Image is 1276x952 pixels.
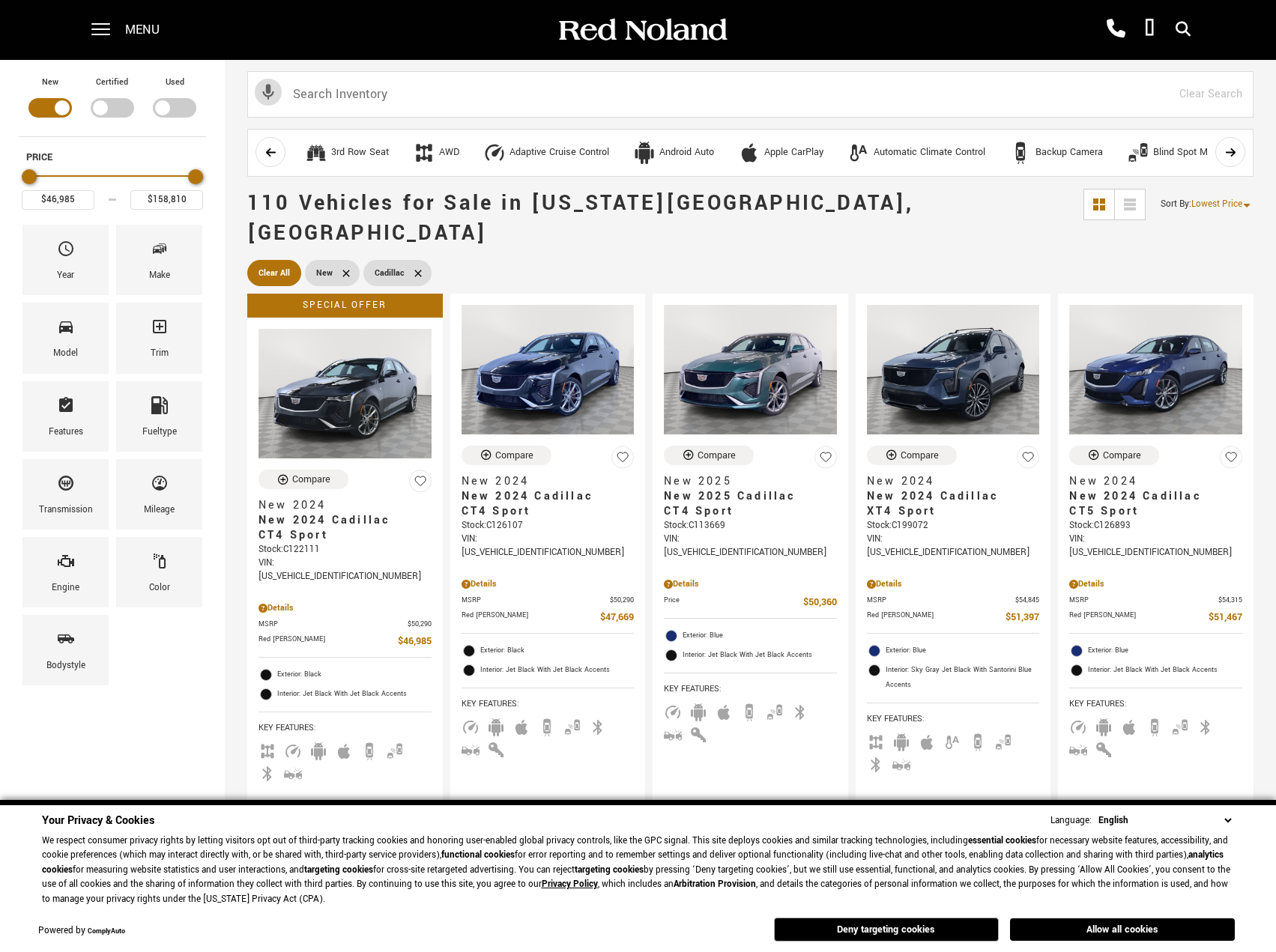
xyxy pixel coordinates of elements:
[1191,198,1242,210] span: Lowest Price
[1001,137,1111,169] button: Backup CameraBackup Camera
[439,146,459,160] div: AWD
[664,519,837,533] div: Stock : C113669
[774,918,999,942] button: Deny targeting cookies
[409,470,432,499] button: Save Vehicle
[116,537,202,607] div: ColorColor
[42,834,1235,907] p: We respect consumer privacy rights by letting visitors opt out of third-party tracking cookies an...
[664,305,837,434] img: 2025 Cadillac CT4 Sport
[462,474,635,519] a: New 2024New 2024 Cadillac CT4 Sport
[1220,446,1242,475] button: Save Vehicle
[814,446,837,475] button: Save Vehicle
[664,595,803,610] span: Price
[1103,449,1141,462] div: Compare
[664,727,682,739] span: Forward Collision Warning
[88,927,125,936] a: ComplyAuto
[512,720,530,731] span: Apple Car-Play
[886,663,1040,693] span: Interior: Sky Gray Jet Black With Santorini Blue Accents
[462,610,601,625] span: Red [PERSON_NAME]
[791,705,809,716] span: Bluetooth
[901,449,939,462] div: Compare
[144,502,175,518] div: Mileage
[664,474,837,519] a: New 2025New 2025 Cadillac CT4 Sport
[151,470,169,502] span: Mileage
[764,146,823,160] div: Apple CarPlay
[1017,446,1039,475] button: Save Vehicle
[715,705,733,716] span: Apple Car-Play
[247,294,443,318] div: Special Offer
[57,626,75,658] span: Bodystyle
[611,446,634,475] button: Save Vehicle
[462,446,551,465] button: Compare Vehicle
[116,381,202,452] div: FueltypeFueltype
[413,142,435,164] div: AWD
[575,864,644,876] strong: targeting cookies
[867,757,885,768] span: Bluetooth
[542,878,598,891] a: Privacy Policy
[53,345,78,362] div: Model
[42,849,1224,876] strong: analytics cookies
[1146,720,1164,731] span: Backup Camera
[918,735,936,746] span: Apple Car-Play
[258,543,432,557] div: Stock : C122111
[1088,663,1242,678] span: Interior: Jet Black With Jet Black Accents
[625,137,722,169] button: Android AutoAndroid Auto
[386,744,404,755] span: Blind Spot Monitor
[867,610,1040,625] a: Red [PERSON_NAME] $51,397
[375,264,405,282] span: Cadillac
[1069,577,1242,591] div: Pricing Details - New 2024 Cadillac CT5 Sport
[151,548,169,580] span: Color
[664,577,837,591] div: Pricing Details - New 2025 Cadillac CT4 Sport With Navigation
[480,643,635,658] span: Exterior: Black
[867,305,1040,434] img: 2024 Cadillac XT4 Sport
[1069,720,1087,731] span: Adaptive Cruise Control
[462,720,480,731] span: Adaptive Cruise Control
[847,142,870,164] div: Automatic Climate Control
[130,190,203,210] input: Maximum
[1069,696,1242,712] span: Key Features :
[462,610,635,625] a: Red [PERSON_NAME] $47,669
[1171,720,1189,731] span: Blind Spot Monitor
[151,236,169,267] span: Make
[57,470,75,502] span: Transmission
[462,742,480,754] span: Forward Collision Warning
[462,305,635,434] img: 2024 Cadillac CT4 Sport
[487,742,505,754] span: Keyless Entry
[297,137,397,169] button: 3rd Row Seat3rd Row Seat
[277,687,432,702] span: Interior: Jet Black With Jet Black Accents
[1069,595,1218,606] span: MSRP
[247,189,914,248] span: 110 Vehicles for Sale in [US_STATE][GEOGRAPHIC_DATA], [GEOGRAPHIC_DATA]
[698,449,736,462] div: Compare
[738,142,761,164] div: Apple CarPlay
[475,137,617,169] button: Adaptive Cruise ControlAdaptive Cruise Control
[22,225,109,295] div: YearYear
[258,329,432,458] img: 2024 Cadillac CT4 Sport
[1069,519,1242,533] div: Stock : C126893
[331,146,389,160] div: 3rd Row Seat
[1035,146,1103,160] div: Backup Camera
[462,489,623,519] span: New 2024 Cadillac CT4 Sport
[664,489,826,519] span: New 2025 Cadillac CT4 Sport
[462,474,623,489] span: New 2024
[1050,816,1092,825] div: Language:
[1120,720,1138,731] span: Apple Car-Play
[57,267,74,284] div: Year
[22,381,109,452] div: FeaturesFeatures
[683,648,837,663] span: Interior: Jet Black With Jet Black Accents
[1153,146,1232,160] div: Blind Spot Monitor
[867,489,1029,519] span: New 2024 Cadillac XT4 Sport
[1069,533,1242,560] div: VIN: [US_VEHICLE_IDENTIFICATION_NUMBER]
[943,735,961,746] span: Auto Climate Control
[664,446,754,465] button: Compare Vehicle
[309,744,327,755] span: Android Auto
[258,498,432,543] a: New 2024New 2024 Cadillac CT4 Sport
[149,267,170,284] div: Make
[867,474,1029,489] span: New 2024
[1069,446,1159,465] button: Compare Vehicle
[38,927,125,936] div: Powered by
[1218,595,1242,606] span: $54,315
[398,634,432,649] span: $46,985
[22,164,203,210] div: Price
[867,735,885,746] span: AWD
[57,548,75,580] span: Engine
[600,610,634,625] span: $47,669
